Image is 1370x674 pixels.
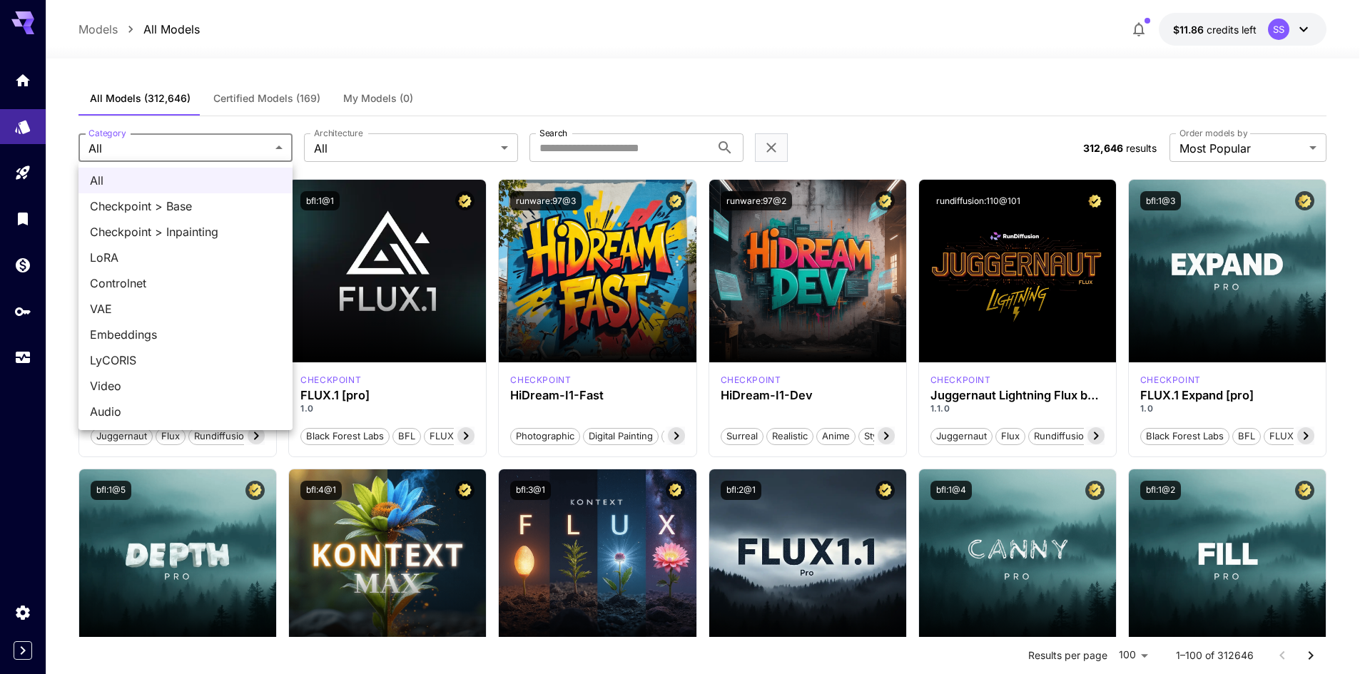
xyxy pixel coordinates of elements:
[90,352,281,369] span: LyCORIS
[90,198,281,215] span: Checkpoint > Base
[90,403,281,420] span: Audio
[90,300,281,317] span: VAE
[90,223,281,240] span: Checkpoint > Inpainting
[90,172,281,189] span: All
[90,249,281,266] span: LoRA
[90,275,281,292] span: Controlnet
[90,326,281,343] span: Embeddings
[90,377,281,394] span: Video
